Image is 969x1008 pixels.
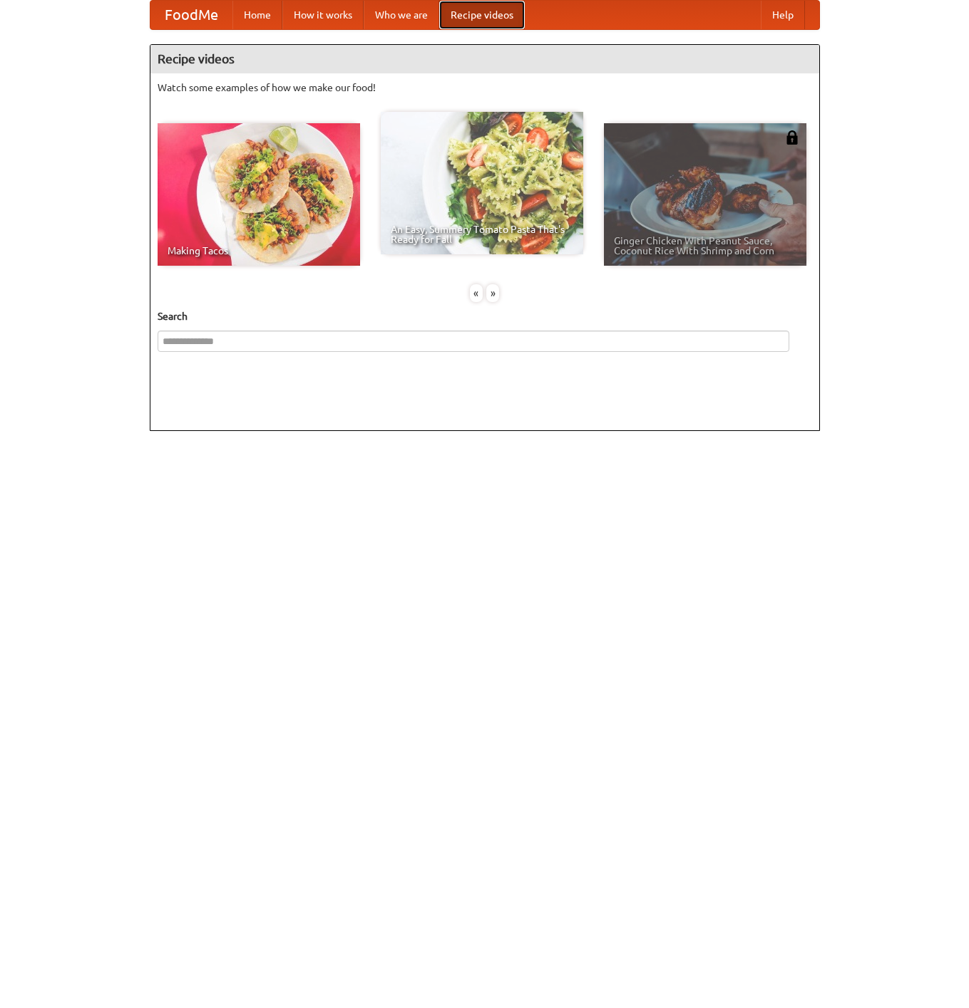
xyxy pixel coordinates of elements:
a: Help [761,1,805,29]
div: « [470,284,483,302]
a: Who we are [364,1,439,29]
a: An Easy, Summery Tomato Pasta That's Ready for Fall [381,112,583,254]
img: 483408.png [785,130,799,145]
span: Making Tacos [168,246,350,256]
div: » [486,284,499,302]
a: FoodMe [150,1,232,29]
a: Making Tacos [158,123,360,266]
a: Home [232,1,282,29]
h5: Search [158,309,812,323]
a: How it works [282,1,364,29]
span: An Easy, Summery Tomato Pasta That's Ready for Fall [391,224,573,244]
p: Watch some examples of how we make our food! [158,80,812,95]
h4: Recipe videos [150,45,819,73]
a: Recipe videos [439,1,525,29]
